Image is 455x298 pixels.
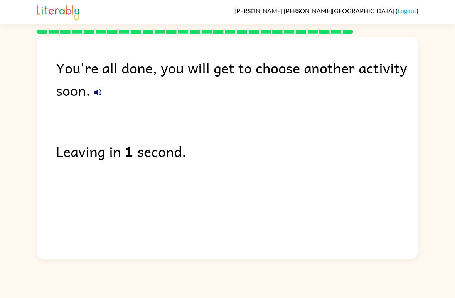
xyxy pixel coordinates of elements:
img: Literably [37,3,79,20]
span: [PERSON_NAME] [PERSON_NAME][GEOGRAPHIC_DATA] [234,7,396,14]
b: 1 [125,140,133,162]
div: You're all done, you will get to choose another activity soon. [56,56,418,101]
div: Leaving in second. [56,140,418,162]
a: Logout [398,7,416,14]
div: ( ) [234,7,418,14]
